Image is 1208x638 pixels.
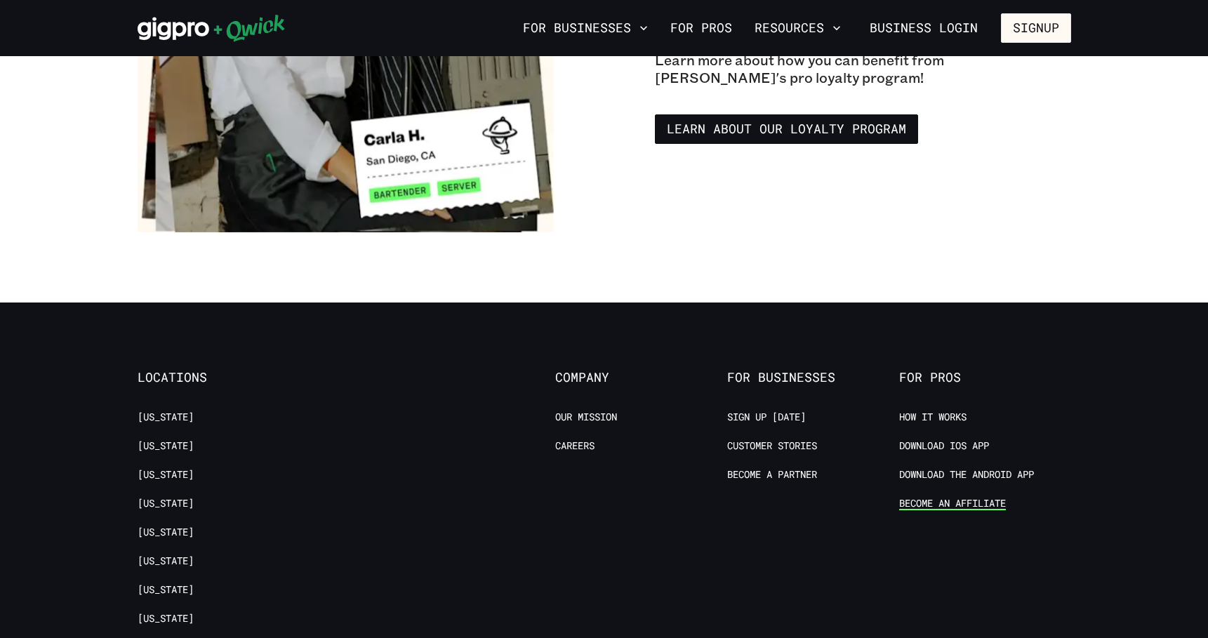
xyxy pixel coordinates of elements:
span: For Businesses [727,370,899,385]
a: [US_STATE] [138,554,194,568]
a: [US_STATE] [138,583,194,597]
p: Learn more about how you can benefit from [PERSON_NAME]'s pro loyalty program! [655,51,1071,86]
a: Become a Partner [727,468,817,481]
a: Our Mission [555,411,617,424]
a: Sign up [DATE] [727,411,806,424]
button: For Businesses [517,16,653,40]
button: Resources [749,16,847,40]
a: Learn about our Loyalty Program [655,114,918,144]
a: Become an Affiliate [899,497,1006,510]
a: [US_STATE] [138,612,194,625]
a: Download IOS App [899,439,989,453]
a: [US_STATE] [138,526,194,539]
a: [US_STATE] [138,497,194,510]
a: [US_STATE] [138,468,194,481]
a: Careers [555,439,595,453]
a: Download the Android App [899,468,1034,481]
button: Signup [1001,13,1071,43]
a: [US_STATE] [138,411,194,424]
a: [US_STATE] [138,439,194,453]
a: Customer stories [727,439,817,453]
a: For Pros [665,16,738,40]
span: For Pros [899,370,1071,385]
a: How it Works [899,411,967,424]
a: Business Login [858,13,990,43]
span: Company [555,370,727,385]
span: Locations [138,370,310,385]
